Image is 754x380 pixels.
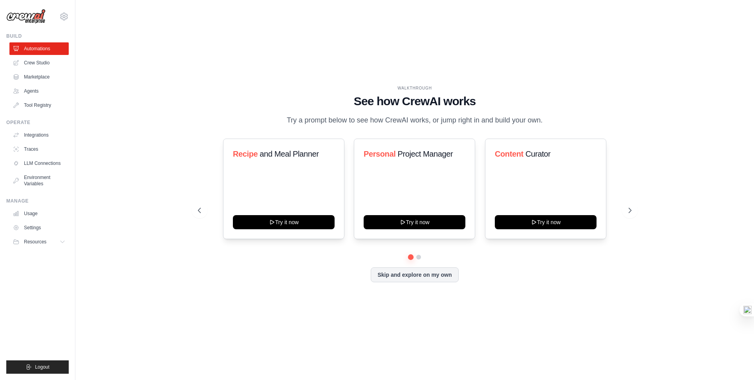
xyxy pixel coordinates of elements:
span: and Meal Planner [260,150,318,158]
div: Build [6,33,69,39]
a: Environment Variables [9,171,69,190]
button: Try it now [495,215,597,229]
p: Try a prompt below to see how CrewAI works, or jump right in and build your own. [283,115,547,126]
a: Marketplace [9,71,69,83]
span: Content [495,150,523,158]
div: Manage [6,198,69,204]
div: WALKTHROUGH [198,85,631,91]
a: Tool Registry [9,99,69,111]
div: Operate [6,119,69,126]
a: Integrations [9,129,69,141]
button: Try it now [233,215,335,229]
span: Personal [364,150,395,158]
span: Curator [525,150,551,158]
a: Settings [9,221,69,234]
button: Try it now [364,215,465,229]
img: Logo [6,9,46,24]
a: Usage [9,207,69,220]
button: Resources [9,236,69,248]
a: Automations [9,42,69,55]
a: Agents [9,85,69,97]
button: Logout [6,360,69,374]
a: Crew Studio [9,57,69,69]
span: Logout [35,364,49,370]
a: LLM Connections [9,157,69,170]
span: Project Manager [398,150,453,158]
a: Traces [9,143,69,155]
span: Resources [24,239,46,245]
span: Recipe [233,150,258,158]
button: Skip and explore on my own [371,267,458,282]
h1: See how CrewAI works [198,94,631,108]
img: one_i.png [743,306,752,314]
